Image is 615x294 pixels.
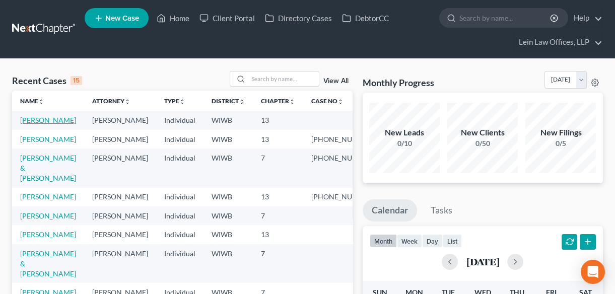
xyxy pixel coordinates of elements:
td: WIWB [203,206,253,225]
td: [PHONE_NUMBER] [303,149,382,187]
a: View All [323,78,349,85]
td: 7 [253,206,303,225]
td: WIWB [203,111,253,129]
a: Tasks [422,199,461,222]
a: [PERSON_NAME] & [PERSON_NAME] [20,249,76,278]
a: [PERSON_NAME] [20,230,76,239]
td: Individual [156,206,203,225]
input: Search by name... [248,71,319,86]
div: Open Intercom Messenger [581,260,605,284]
h2: [DATE] [466,256,499,267]
td: [PERSON_NAME] [84,188,156,206]
td: WIWB [203,149,253,187]
td: 13 [253,188,303,206]
a: [PERSON_NAME] [20,116,76,124]
td: [PHONE_NUMBER] [303,188,382,206]
button: list [443,234,462,248]
a: [PERSON_NAME] [20,135,76,143]
td: 13 [253,225,303,244]
td: WIWB [203,130,253,149]
i: unfold_more [289,99,295,105]
td: 13 [253,111,303,129]
a: Case Nounfold_more [311,97,344,105]
td: Individual [156,244,203,283]
div: New Clients [447,127,518,138]
td: WIWB [203,244,253,283]
a: Help [569,9,602,27]
td: WIWB [203,225,253,244]
td: Individual [156,188,203,206]
div: 15 [71,76,82,85]
div: 0/10 [369,138,440,149]
a: Typeunfold_more [164,97,185,105]
div: Recent Cases [12,75,82,87]
a: Nameunfold_more [20,97,44,105]
div: New Filings [525,127,596,138]
a: Calendar [363,199,417,222]
button: day [422,234,443,248]
a: [PERSON_NAME] & [PERSON_NAME] [20,154,76,182]
td: Individual [156,130,203,149]
td: [PERSON_NAME] [84,244,156,283]
td: Individual [156,111,203,129]
td: Individual [156,225,203,244]
span: New Case [105,15,139,22]
i: unfold_more [337,99,344,105]
a: Home [152,9,194,27]
a: DebtorCC [337,9,394,27]
input: Search by name... [459,9,552,27]
button: month [370,234,397,248]
i: unfold_more [239,99,245,105]
td: 13 [253,130,303,149]
i: unfold_more [124,99,130,105]
h3: Monthly Progress [363,77,434,89]
a: Chapterunfold_more [261,97,295,105]
i: unfold_more [38,99,44,105]
button: week [397,234,422,248]
i: unfold_more [179,99,185,105]
td: [PHONE_NUMBER] [303,130,382,149]
a: Client Portal [194,9,260,27]
div: New Leads [369,127,440,138]
td: [PERSON_NAME] [84,130,156,149]
div: 0/5 [525,138,596,149]
td: [PERSON_NAME] [84,206,156,225]
a: [PERSON_NAME] [20,192,76,201]
div: 0/50 [447,138,518,149]
td: Individual [156,149,203,187]
td: [PERSON_NAME] [84,111,156,129]
td: [PERSON_NAME] [84,149,156,187]
a: Directory Cases [260,9,337,27]
td: WIWB [203,188,253,206]
a: Attorneyunfold_more [92,97,130,105]
a: Districtunfold_more [212,97,245,105]
a: [PERSON_NAME] [20,211,76,220]
td: 7 [253,244,303,283]
a: Lein Law Offices, LLP [514,33,602,51]
td: 7 [253,149,303,187]
td: [PERSON_NAME] [84,225,156,244]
